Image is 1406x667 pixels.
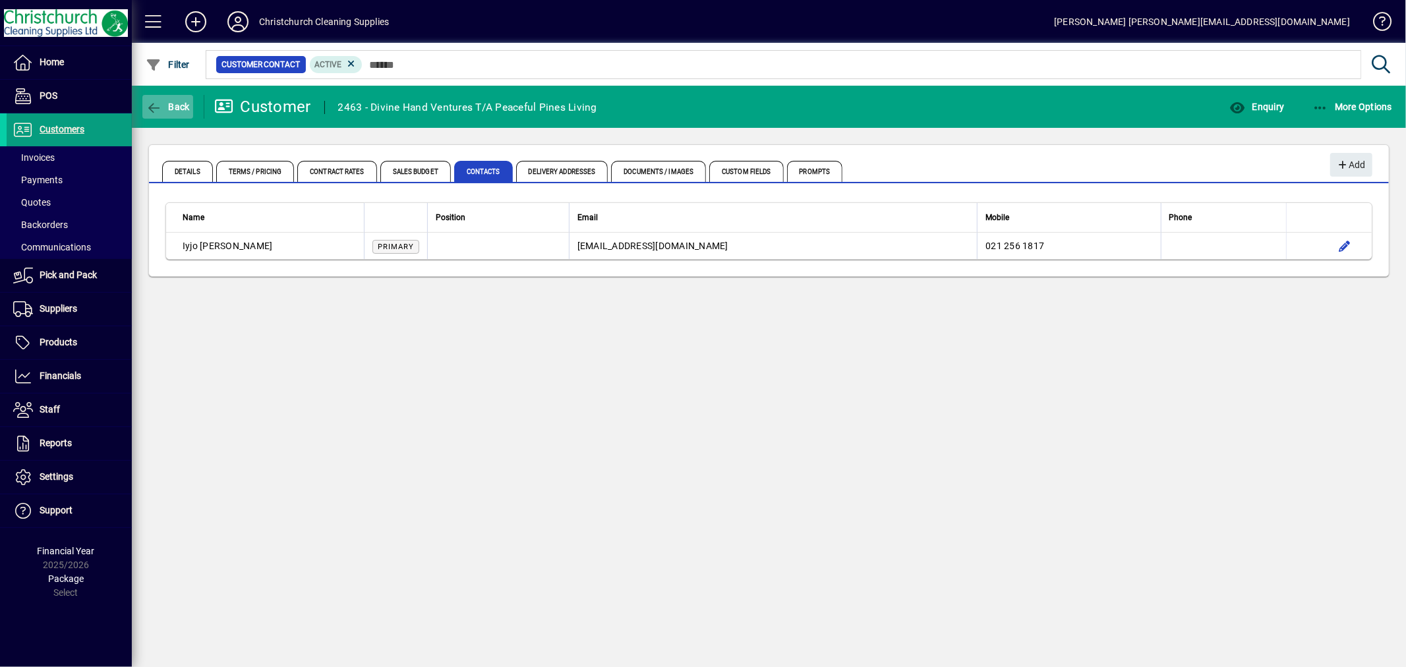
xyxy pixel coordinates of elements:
button: Profile [217,10,259,34]
span: Reports [40,438,72,448]
span: Custom Fields [709,161,783,182]
button: Back [142,95,193,119]
button: Add [1330,153,1372,177]
span: Documents / Images [611,161,706,182]
button: More Options [1309,95,1396,119]
button: Enquiry [1226,95,1287,119]
button: Add [175,10,217,34]
span: Active [315,60,342,69]
button: Edit [1334,235,1355,256]
span: [PERSON_NAME] [200,241,272,251]
span: Prompts [787,161,843,182]
span: Terms / Pricing [216,161,295,182]
span: Staff [40,404,60,415]
span: Iyjo [183,241,198,251]
span: [EMAIL_ADDRESS][DOMAIN_NAME] [577,241,728,251]
span: Products [40,337,77,347]
a: Products [7,326,132,359]
div: Mobile [985,210,1152,225]
span: Sales Budget [380,161,451,182]
a: Payments [7,169,132,191]
a: Settings [7,461,132,494]
a: Pick and Pack [7,259,132,292]
span: Suppliers [40,303,77,314]
a: Quotes [7,191,132,214]
span: Quotes [13,197,51,208]
span: Backorders [13,219,68,230]
span: More Options [1312,101,1393,112]
a: Knowledge Base [1363,3,1390,45]
span: Contacts [454,161,513,182]
span: Settings [40,471,73,482]
a: POS [7,80,132,113]
span: Payments [13,175,63,185]
app-page-header-button: Back [132,95,204,119]
a: Staff [7,393,132,426]
span: Communications [13,242,91,252]
div: Name [183,210,356,225]
div: Email [577,210,970,225]
a: Financials [7,360,132,393]
span: Support [40,505,73,515]
span: Details [162,161,213,182]
button: Filter [142,53,193,76]
span: 021 256 1817 [985,241,1044,251]
a: Communications [7,236,132,258]
mat-chip: Activation Status: Active [310,56,363,73]
span: Mobile [985,210,1009,225]
span: Phone [1169,210,1192,225]
a: Home [7,46,132,79]
span: Filter [146,59,190,70]
span: POS [40,90,57,101]
div: Christchurch Cleaning Supplies [259,11,389,32]
span: Back [146,101,190,112]
span: Name [183,210,204,225]
a: Suppliers [7,293,132,326]
div: 2463 - Divine Hand Ventures T/A Peaceful Pines Living [338,97,597,118]
a: Reports [7,427,132,460]
div: Customer [214,96,311,117]
div: Position [436,210,561,225]
span: Financial Year [38,546,95,556]
span: Pick and Pack [40,270,97,280]
span: Add [1337,154,1365,176]
span: Primary [378,243,414,251]
span: Enquiry [1229,101,1284,112]
span: Contract Rates [297,161,376,182]
span: Package [48,573,84,584]
span: Home [40,57,64,67]
span: Customer Contact [221,58,301,71]
span: Customers [40,124,84,134]
span: Invoices [13,152,55,163]
div: [PERSON_NAME] [PERSON_NAME][EMAIL_ADDRESS][DOMAIN_NAME] [1054,11,1350,32]
span: Email [577,210,598,225]
span: Delivery Addresses [516,161,608,182]
a: Invoices [7,146,132,169]
a: Support [7,494,132,527]
div: Phone [1169,210,1278,225]
span: Position [436,210,465,225]
a: Backorders [7,214,132,236]
span: Financials [40,370,81,381]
